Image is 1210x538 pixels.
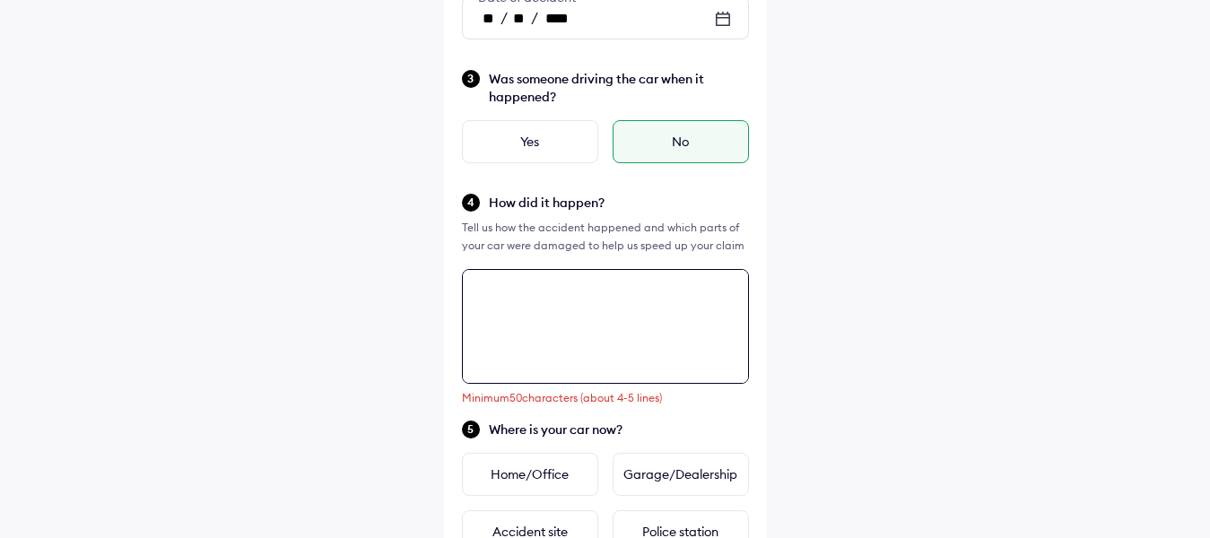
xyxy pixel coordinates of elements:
[489,70,749,106] span: Was someone driving the car when it happened?
[489,194,749,212] span: How did it happen?
[462,391,749,404] div: Minimum 50 characters (about 4-5 lines)
[501,8,508,26] span: /
[462,453,598,496] div: Home/Office
[489,421,749,438] span: Where is your car now?
[462,120,598,163] div: Yes
[531,8,538,26] span: /
[462,219,749,255] div: Tell us how the accident happened and which parts of your car were damaged to help us speed up yo...
[613,120,749,163] div: No
[613,453,749,496] div: Garage/Dealership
